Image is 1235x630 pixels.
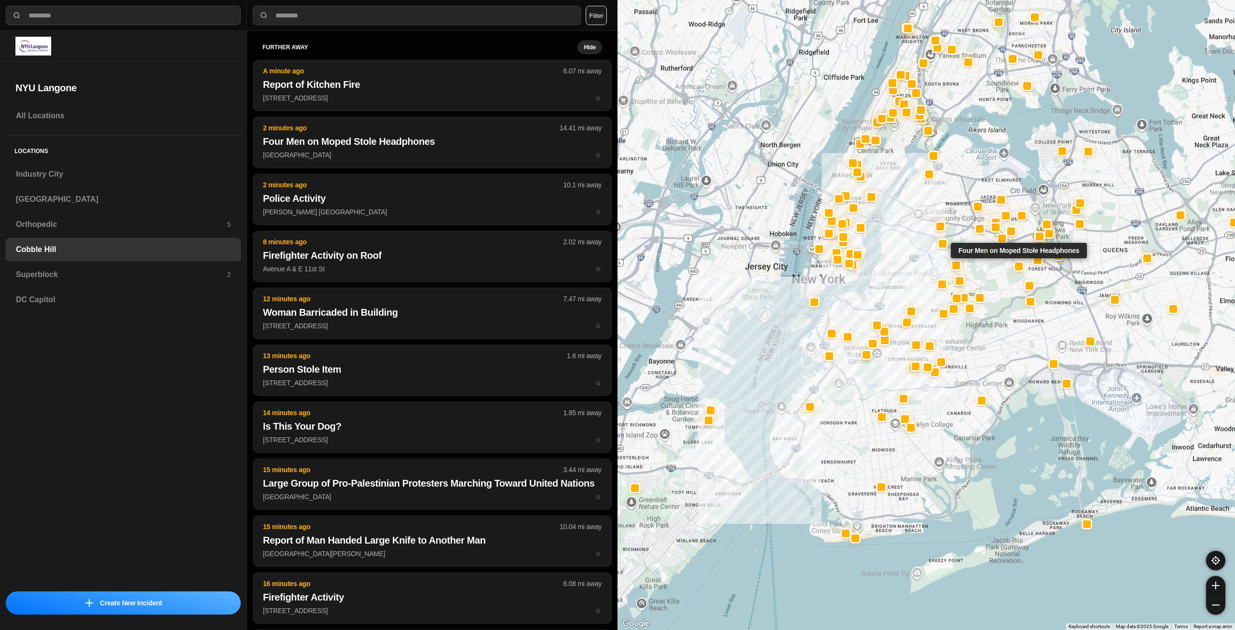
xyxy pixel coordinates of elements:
button: iconCreate New Incident [6,591,241,615]
h5: Locations [6,136,241,163]
h3: Superblock [16,269,227,280]
p: 5 [227,220,231,229]
h2: Woman Barricaded in Building [263,306,602,319]
button: Filter [586,6,607,25]
img: logo [15,37,51,56]
a: Report a map error [1194,624,1232,629]
p: [STREET_ADDRESS] [263,435,602,445]
p: 2 minutes ago [263,123,560,133]
p: Create New Incident [100,598,162,608]
img: search [259,11,269,20]
a: Superblock2 [6,263,241,286]
h3: Industry City [16,168,231,180]
span: Map data ©2025 Google [1116,624,1168,629]
span: star [595,208,602,216]
a: Terms (opens in new tab) [1174,624,1188,629]
h2: Report of Kitchen Fire [263,78,602,91]
span: star [595,151,602,159]
img: Google [620,617,652,630]
div: Four Men on Moped Stole Headphones [951,242,1087,258]
button: zoom-in [1206,576,1225,595]
button: Four Men on Moped Stole Headphones [1014,261,1024,271]
span: star [595,94,602,102]
h2: Is This Your Dog? [263,420,602,433]
h2: Large Group of Pro-Palestinian Protesters Marching Toward United Nations [263,476,602,490]
p: [STREET_ADDRESS] [263,378,602,388]
h5: further away [262,43,577,51]
p: 6.08 mi away [563,579,602,588]
button: 15 minutes ago10.04 mi awayReport of Man Handed Large Knife to Another Man[GEOGRAPHIC_DATA][PERSO... [253,516,612,567]
p: 15 minutes ago [263,522,560,532]
p: [STREET_ADDRESS] [263,321,602,331]
h2: Firefighter Activity [263,590,602,604]
h2: Person Stole Item [263,363,602,376]
a: Open this area in Google Maps (opens a new window) [620,617,652,630]
p: 2 minutes ago [263,180,563,190]
a: Cobble Hill [6,238,241,261]
img: recenter [1211,556,1220,565]
p: [STREET_ADDRESS] [263,93,602,103]
p: 2 [227,270,231,280]
a: 15 minutes ago3.44 mi awayLarge Group of Pro-Palestinian Protesters Marching Toward United Nation... [253,492,612,501]
p: 12 minutes ago [263,294,563,304]
button: Keyboard shortcuts [1069,623,1110,630]
p: Avenue A & E 11st St [263,264,602,274]
button: 12 minutes ago7.47 mi awayWoman Barricaded in Building[STREET_ADDRESS]star [253,288,612,339]
a: 2 minutes ago10.1 mi awayPolice Activity[PERSON_NAME] [GEOGRAPHIC_DATA]star [253,208,612,216]
button: 2 minutes ago14.41 mi awayFour Men on Moped Stole Headphones[GEOGRAPHIC_DATA]star [253,117,612,168]
p: 14 minutes ago [263,408,563,418]
img: zoom-out [1212,601,1220,609]
p: 13 minutes ago [263,351,567,361]
p: 1.85 mi away [563,408,602,418]
span: star [595,379,602,387]
h2: Four Men on Moped Stole Headphones [263,135,602,148]
button: A minute ago6.07 mi awayReport of Kitchen Fire[STREET_ADDRESS]star [253,60,612,111]
button: 15 minutes ago3.44 mi awayLarge Group of Pro-Palestinian Protesters Marching Toward United Nation... [253,459,612,510]
p: 3.44 mi away [563,465,602,475]
button: 2 minutes ago10.1 mi awayPolice Activity[PERSON_NAME] [GEOGRAPHIC_DATA]star [253,174,612,225]
a: A minute ago6.07 mi awayReport of Kitchen Fire[STREET_ADDRESS]star [253,94,612,102]
a: Industry City [6,163,241,186]
button: 14 minutes ago1.85 mi awayIs This Your Dog?[STREET_ADDRESS]star [253,402,612,453]
p: 7.47 mi away [563,294,602,304]
p: 2.02 mi away [563,237,602,247]
a: [GEOGRAPHIC_DATA] [6,188,241,211]
p: 16 minutes ago [263,579,563,588]
p: 1.6 mi away [567,351,602,361]
p: 10.04 mi away [560,522,602,532]
h3: [GEOGRAPHIC_DATA] [16,194,231,205]
p: [PERSON_NAME] [GEOGRAPHIC_DATA] [263,207,602,217]
h2: Police Activity [263,192,602,205]
p: 8 minutes ago [263,237,563,247]
button: recenter [1206,551,1225,570]
p: 14.41 mi away [560,123,602,133]
a: 12 minutes ago7.47 mi awayWoman Barricaded in Building[STREET_ADDRESS]star [253,322,612,330]
a: 14 minutes ago1.85 mi awayIs This Your Dog?[STREET_ADDRESS]star [253,435,612,444]
h2: NYU Langone [15,81,231,95]
span: star [595,322,602,330]
p: 15 minutes ago [263,465,563,475]
img: zoom-in [1212,582,1220,589]
p: A minute ago [263,66,563,76]
button: Hide [577,41,602,54]
button: zoom-out [1206,595,1225,615]
h2: Report of Man Handed Large Knife to Another Man [263,533,602,547]
a: Orthopedic5 [6,213,241,236]
small: Hide [584,43,596,51]
span: star [595,493,602,501]
img: search [12,11,22,20]
a: 2 minutes ago14.41 mi awayFour Men on Moped Stole Headphones[GEOGRAPHIC_DATA]star [253,151,612,159]
span: star [595,265,602,273]
a: 8 minutes ago2.02 mi awayFirefighter Activity on RoofAvenue A & E 11st Ststar [253,265,612,273]
p: 6.07 mi away [563,66,602,76]
span: star [595,550,602,558]
h2: Firefighter Activity on Roof [263,249,602,262]
span: star [595,607,602,615]
p: 10.1 mi away [563,180,602,190]
a: 13 minutes ago1.6 mi awayPerson Stole Item[STREET_ADDRESS]star [253,378,612,387]
h3: Cobble Hill [16,244,231,255]
img: icon [85,599,93,607]
h3: All Locations [16,110,231,122]
a: 15 minutes ago10.04 mi awayReport of Man Handed Large Knife to Another Man[GEOGRAPHIC_DATA][PERSO... [253,549,612,558]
